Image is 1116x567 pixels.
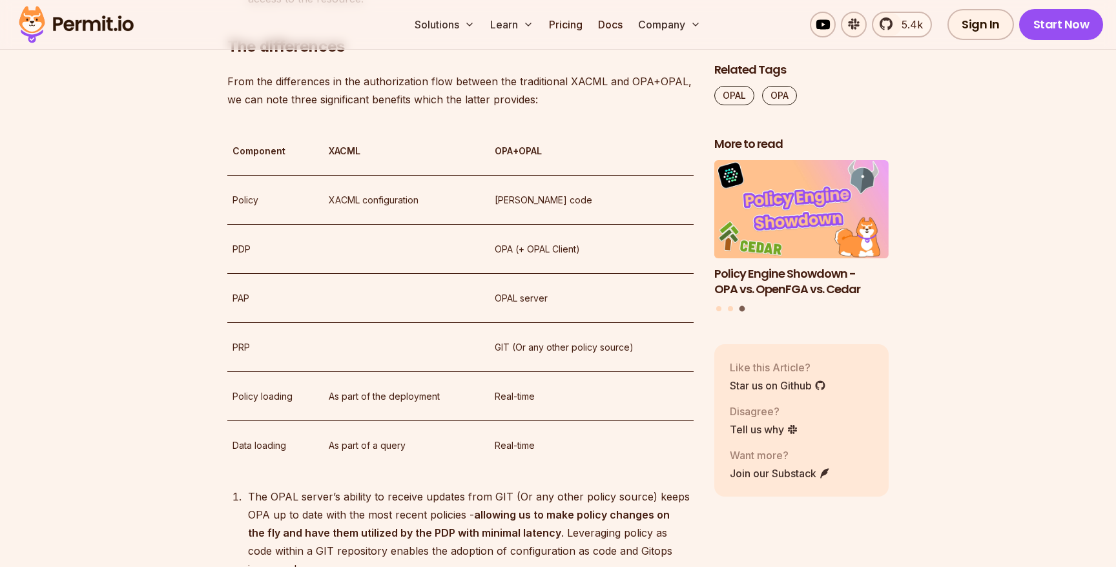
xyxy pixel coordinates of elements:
button: Go to slide 3 [739,305,745,311]
p: OPA (+ OPAL Client) [495,242,688,257]
a: Policy Engine Showdown - OPA vs. OpenFGA vs. Cedar Policy Engine Showdown - OPA vs. OpenFGA vs. C... [714,160,889,298]
p: XACML configuration [329,192,484,208]
h3: Policy Engine Showdown - OPA vs. OpenFGA vs. Cedar [714,265,889,298]
img: Policy Engine Showdown - OPA vs. OpenFGA vs. Cedar [714,160,889,258]
a: OPA [762,86,797,105]
button: Go to slide 2 [728,306,733,311]
p: Real-time [495,438,688,453]
p: PRP [232,340,318,355]
p: OPAL server [495,291,688,306]
p: Disagree? [730,404,798,419]
div: Posts [714,160,889,313]
p: PAP [232,291,318,306]
button: Go to slide 1 [716,306,721,311]
p: Policy [232,192,318,208]
button: Solutions [409,12,480,37]
span: 5.4k [894,17,923,32]
a: Star us on Github [730,378,826,393]
a: Join our Substack [730,466,831,481]
img: Permit logo [13,3,139,46]
p: Data loading [232,438,318,453]
p: PDP [232,242,318,257]
p: As part of a query [329,438,484,453]
button: Learn [485,12,539,37]
p: [PERSON_NAME] code [495,192,688,208]
button: Company [633,12,706,37]
a: 5.4k [872,12,932,37]
p: Like this Article? [730,360,826,375]
a: Pricing [544,12,588,37]
a: OPAL [714,86,754,105]
li: 3 of 3 [714,160,889,298]
p: Want more? [730,448,831,463]
h2: Related Tags [714,62,889,78]
strong: Component [232,145,285,156]
p: GIT (Or any other policy source) [495,340,688,355]
a: Tell us why [730,422,798,437]
h2: More to read [714,136,889,152]
p: From the differences in the authorization flow between the traditional XACML and OPA+OPAL, we can... [227,72,694,108]
p: Real-time [495,389,688,404]
p: As part of the deployment [329,389,484,404]
a: Start Now [1019,9,1104,40]
strong: XACML [329,145,360,156]
p: Policy loading [232,389,318,404]
a: Docs [593,12,628,37]
a: Sign In [947,9,1014,40]
strong: OPA+OPAL [495,145,542,156]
